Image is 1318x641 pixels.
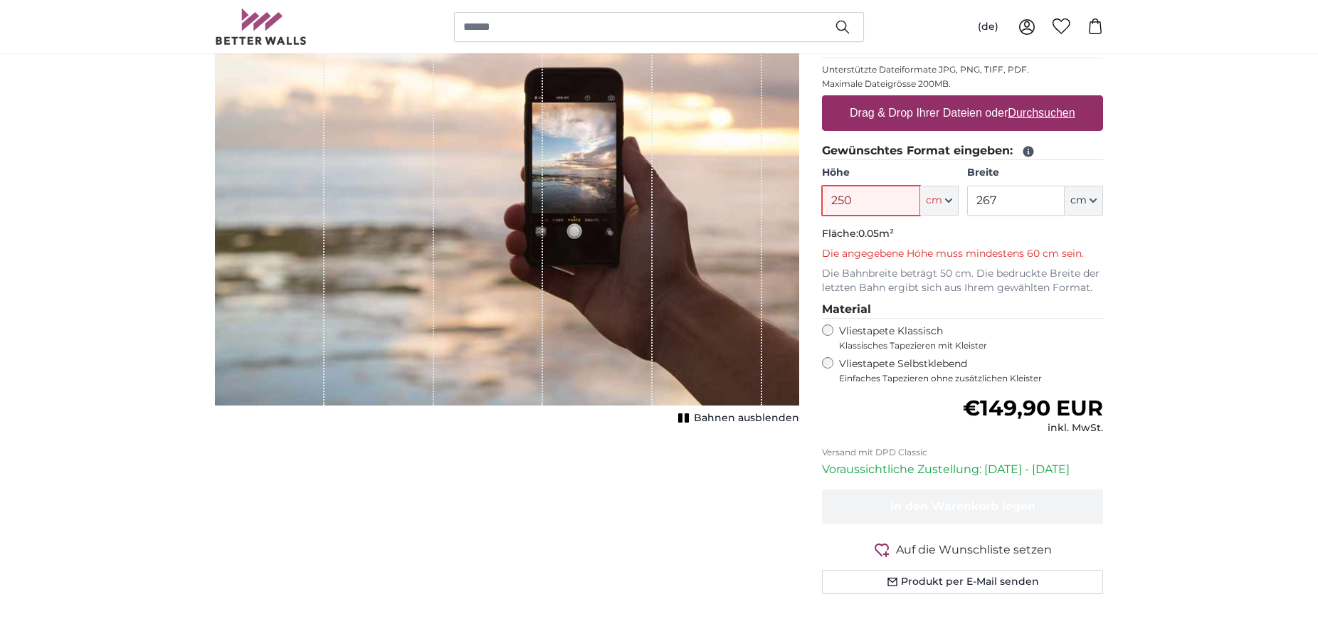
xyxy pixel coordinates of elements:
[963,395,1103,421] span: €149,90 EUR
[822,489,1103,524] button: In den Warenkorb legen
[839,324,1091,351] label: Vliestapete Klassisch
[920,186,959,216] button: cm
[822,541,1103,558] button: Auf die Wunschliste setzen
[822,64,1103,75] p: Unterstützte Dateiformate JPG, PNG, TIFF, PDF.
[215,9,307,45] img: Betterwalls
[822,267,1103,295] p: Die Bahnbreite beträgt 50 cm. Die bedruckte Breite der letzten Bahn ergibt sich aus Ihrem gewählt...
[839,373,1103,384] span: Einfaches Tapezieren ohne zusätzlichen Kleister
[896,541,1052,558] span: Auf die Wunschliste setzen
[694,411,799,425] span: Bahnen ausblenden
[967,166,1103,180] label: Breite
[963,421,1103,435] div: inkl. MwSt.
[822,247,1103,261] p: Die angegebene Höhe muss mindestens 60 cm sein.
[890,499,1035,513] span: In den Warenkorb legen
[822,78,1103,90] p: Maximale Dateigrösse 200MB.
[966,14,1010,40] button: (de)
[822,166,958,180] label: Höhe
[822,461,1103,478] p: Voraussichtliche Zustellung: [DATE] - [DATE]
[1065,186,1103,216] button: cm
[844,99,1081,127] label: Drag & Drop Ihrer Dateien oder
[822,570,1103,594] button: Produkt per E-Mail senden
[858,227,894,240] span: 0.05m²
[674,408,799,428] button: Bahnen ausblenden
[822,301,1103,319] legend: Material
[839,340,1091,351] span: Klassisches Tapezieren mit Kleister
[822,227,1103,241] p: Fläche:
[926,194,942,208] span: cm
[1070,194,1087,208] span: cm
[1008,107,1075,119] u: Durchsuchen
[822,447,1103,458] p: Versand mit DPD Classic
[839,357,1103,384] label: Vliestapete Selbstklebend
[822,142,1103,160] legend: Gewünschtes Format eingeben:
